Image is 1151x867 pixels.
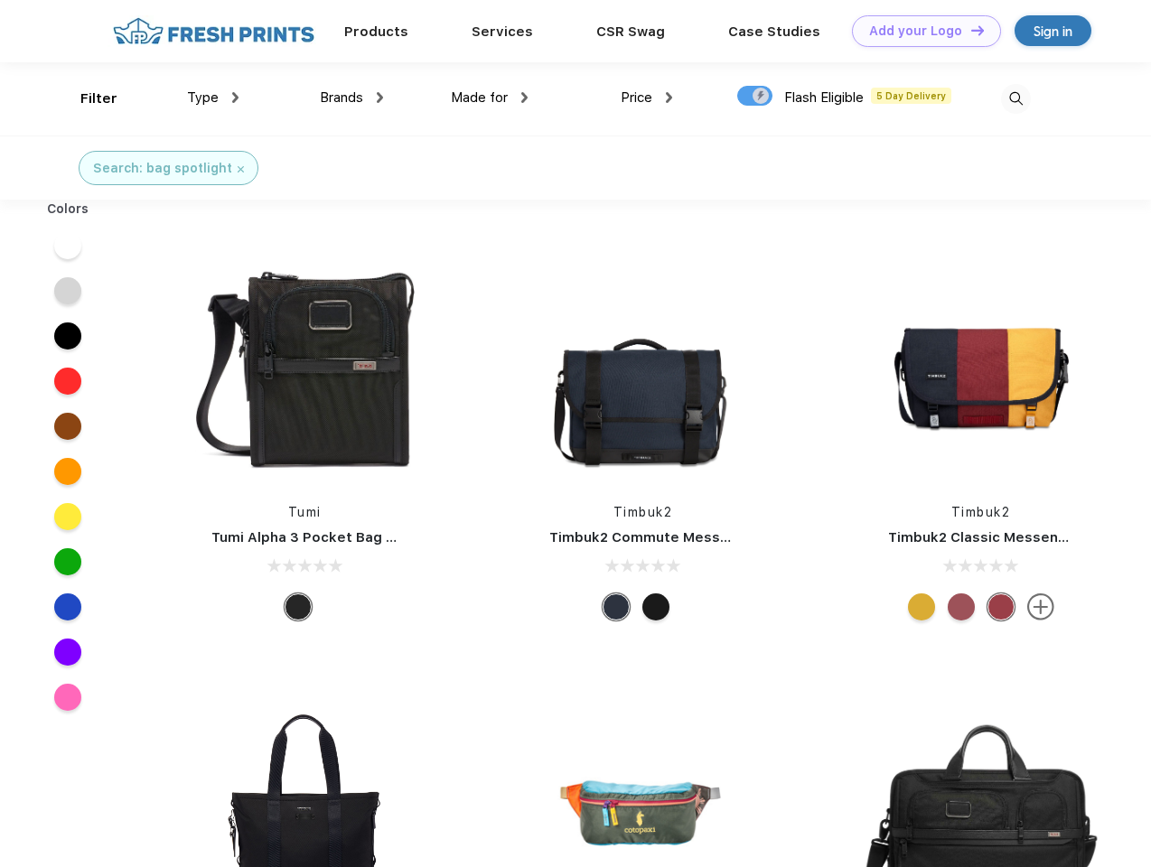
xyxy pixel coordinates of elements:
[871,88,951,104] span: 5 Day Delivery
[187,89,219,106] span: Type
[869,23,962,39] div: Add your Logo
[549,529,791,545] a: Timbuk2 Commute Messenger Bag
[1027,593,1054,620] img: more.svg
[971,25,984,35] img: DT
[603,593,630,620] div: Eco Nautical
[238,166,244,172] img: filter_cancel.svg
[908,593,935,620] div: Eco Amber
[861,245,1101,485] img: func=resize&h=266
[621,89,652,106] span: Price
[948,593,975,620] div: Eco Collegiate Red
[285,593,312,620] div: Black
[80,89,117,109] div: Filter
[642,593,669,620] div: Eco Black
[522,245,763,485] img: func=resize&h=266
[33,200,103,219] div: Colors
[451,89,508,106] span: Made for
[1001,84,1031,114] img: desktop_search.svg
[521,92,528,103] img: dropdown.png
[288,505,322,519] a: Tumi
[344,23,408,40] a: Products
[1015,15,1091,46] a: Sign in
[987,593,1015,620] div: Eco Bookish
[888,529,1112,545] a: Timbuk2 Classic Messenger Bag
[211,529,423,545] a: Tumi Alpha 3 Pocket Bag Small
[320,89,363,106] span: Brands
[108,15,320,47] img: fo%20logo%202.webp
[613,505,673,519] a: Timbuk2
[232,92,239,103] img: dropdown.png
[784,89,864,106] span: Flash Eligible
[1034,21,1072,42] div: Sign in
[666,92,672,103] img: dropdown.png
[184,245,425,485] img: func=resize&h=266
[93,159,232,178] div: Search: bag spotlight
[951,505,1011,519] a: Timbuk2
[377,92,383,103] img: dropdown.png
